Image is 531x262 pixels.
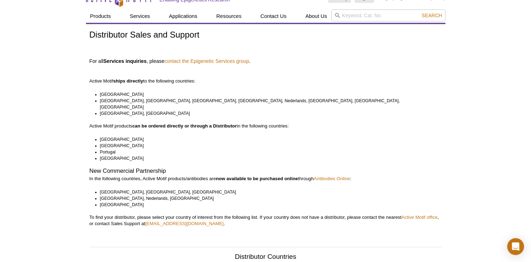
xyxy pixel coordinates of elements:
[89,214,442,227] p: To find your distributor, please select your country of interest from the following list. If your...
[89,168,442,174] h2: New Commercial Partnership
[86,9,115,23] a: Products
[103,58,146,64] strong: Services inquiries
[100,195,436,202] li: [GEOGRAPHIC_DATA], Nederlands, [GEOGRAPHIC_DATA]
[164,58,249,64] a: contact the Epigenetic Services group
[89,65,442,84] p: Active Motif to the following countries:
[89,58,442,64] h4: For all , please .
[113,78,143,84] strong: ships directly
[216,176,298,181] strong: now available to be purchased online
[331,9,445,21] input: Keyword, Cat. No.
[100,98,436,110] li: [GEOGRAPHIC_DATA], [GEOGRAPHIC_DATA], [GEOGRAPHIC_DATA], [GEOGRAPHIC_DATA], Nederlands, [GEOGRAPH...
[89,176,442,182] p: In the following countries, Active Motif products/antibodies are through :
[419,12,444,19] button: Search
[132,123,237,129] strong: can be ordered directly or through a Distributor
[100,149,436,155] li: Portugal
[100,110,436,117] li: [GEOGRAPHIC_DATA], [GEOGRAPHIC_DATA]
[100,155,436,162] li: [GEOGRAPHIC_DATA]
[100,202,436,208] li: [GEOGRAPHIC_DATA]
[89,30,442,40] h1: Distributor Sales and Support
[100,91,436,98] li: [GEOGRAPHIC_DATA]
[100,189,436,195] li: [GEOGRAPHIC_DATA], [GEOGRAPHIC_DATA], [GEOGRAPHIC_DATA]
[301,9,331,23] a: About Us
[89,254,442,262] h2: Distributor Countries
[256,9,291,23] a: Contact Us
[212,9,246,23] a: Resources
[126,9,154,23] a: Services
[145,221,224,226] a: [EMAIL_ADDRESS][DOMAIN_NAME]
[100,143,436,149] li: [GEOGRAPHIC_DATA]
[314,176,350,181] a: Antibodies Online
[165,9,201,23] a: Applications
[422,13,442,18] span: Search
[401,215,438,220] a: Active Motif office
[507,238,524,255] div: Open Intercom Messenger
[89,123,442,129] p: Active Motif products in the following countries:
[100,136,436,143] li: [GEOGRAPHIC_DATA]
